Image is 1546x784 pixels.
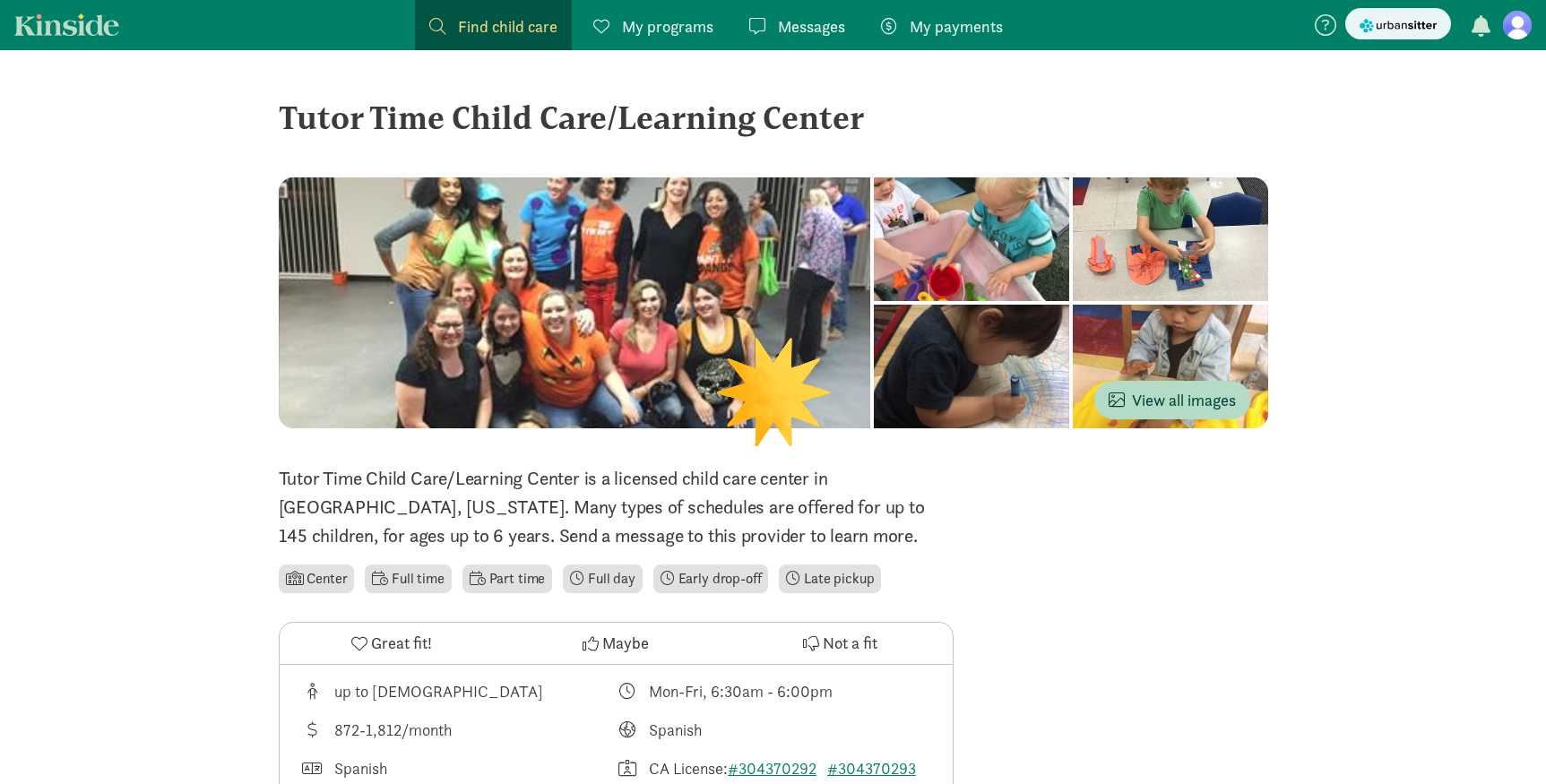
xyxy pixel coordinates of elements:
[371,631,432,655] span: Great fit!
[778,14,845,39] span: Messages
[504,623,728,664] button: Maybe
[334,679,543,703] div: up to [DEMOGRAPHIC_DATA]
[279,464,954,550] p: Tutor Time Child Care/Learning Center is a licensed child care center in [GEOGRAPHIC_DATA], [US_S...
[827,758,916,779] a: #304370293
[779,564,881,593] li: Late pickup
[280,623,504,664] button: Great fit!
[649,679,833,703] div: Mon-Fri, 6:30am - 6:00pm
[563,564,643,593] li: Full day
[728,758,816,779] a: #304370292
[14,13,119,36] a: Kinside
[365,564,451,593] li: Full time
[823,631,877,655] span: Not a fit
[301,679,617,703] div: Age range for children that this provider cares for
[1109,388,1236,412] span: View all images
[728,623,952,664] button: Not a fit
[334,718,452,742] div: 872-1,812/month
[602,631,649,655] span: Maybe
[622,14,713,39] span: My programs
[653,564,769,593] li: Early drop-off
[279,93,1268,142] div: Tutor Time Child Care/Learning Center
[649,718,702,742] div: Spanish
[301,718,617,742] div: Average tuition for this program
[462,564,552,593] li: Part time
[616,718,931,742] div: Languages taught
[616,679,931,703] div: Class schedule
[1094,381,1250,419] button: View all images
[910,14,1003,39] span: My payments
[1360,16,1437,35] img: urbansitter_logo_small.svg
[279,564,355,593] li: Center
[458,14,557,39] span: Find child care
